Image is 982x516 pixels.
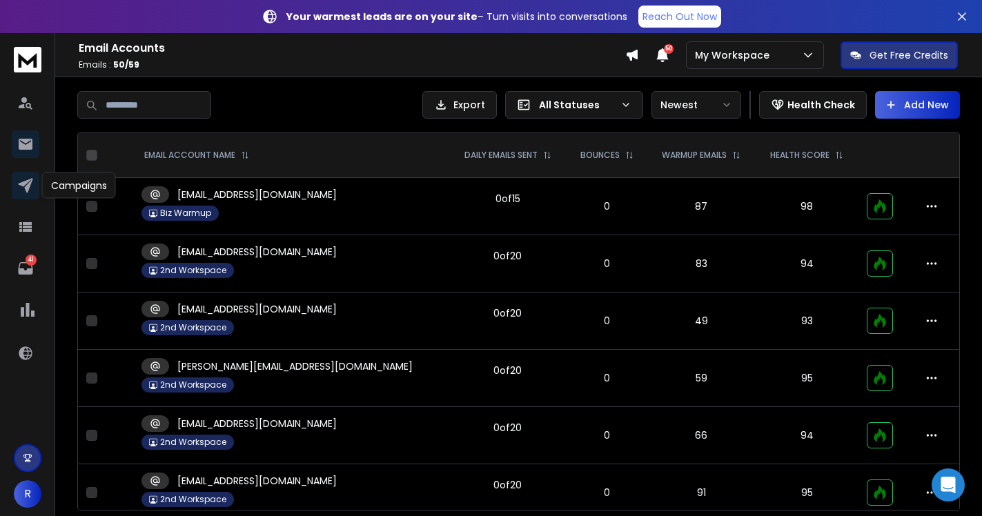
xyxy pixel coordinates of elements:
p: DAILY EMAILS SENT [464,150,538,161]
p: – Turn visits into conversations [286,10,627,23]
div: 0 of 20 [493,364,522,377]
button: R [14,480,41,508]
p: Biz Warmup [160,208,211,219]
td: 83 [647,235,756,292]
p: WARMUP EMAILS [662,150,727,161]
button: Export [422,91,497,119]
p: Emails : [79,59,625,70]
p: Health Check [787,98,855,112]
span: 50 [664,44,674,54]
p: BOUNCES [580,150,620,161]
p: 2nd Workspace [160,265,226,276]
h1: Email Accounts [79,40,625,57]
p: 2nd Workspace [160,379,226,390]
td: 87 [647,178,756,235]
div: 0 of 20 [493,249,522,263]
td: 49 [647,292,756,350]
td: 59 [647,350,756,407]
button: Health Check [759,91,867,119]
p: My Workspace [695,48,775,62]
p: 0 [575,371,639,385]
div: Open Intercom Messenger [932,468,965,502]
strong: Your warmest leads are on your site [286,10,478,23]
p: 0 [575,257,639,270]
img: logo [14,47,41,72]
p: [EMAIL_ADDRESS][DOMAIN_NAME] [177,188,337,201]
p: 0 [575,199,639,213]
p: Get Free Credits [870,48,948,62]
p: 2nd Workspace [160,322,226,333]
p: [PERSON_NAME][EMAIL_ADDRESS][DOMAIN_NAME] [177,359,413,373]
p: 2nd Workspace [160,494,226,505]
td: 94 [756,407,858,464]
p: Reach Out Now [642,10,717,23]
td: 98 [756,178,858,235]
div: 0 of 20 [493,478,522,492]
div: 0 of 15 [495,192,520,206]
p: 0 [575,428,639,442]
button: Get Free Credits [841,41,958,69]
p: [EMAIL_ADDRESS][DOMAIN_NAME] [177,245,337,259]
button: Newest [651,91,741,119]
td: 94 [756,235,858,292]
button: Add New [875,91,960,119]
p: [EMAIL_ADDRESS][DOMAIN_NAME] [177,474,337,488]
td: 93 [756,292,858,350]
a: Reach Out Now [638,6,721,28]
div: Campaigns [42,172,116,199]
div: 0 of 20 [493,421,522,435]
span: 50 / 59 [113,59,139,70]
a: 41 [12,255,39,282]
p: 0 [575,314,639,328]
p: 2nd Workspace [160,437,226,448]
div: EMAIL ACCOUNT NAME [144,150,249,161]
p: 41 [26,255,37,266]
div: 0 of 20 [493,306,522,320]
p: HEALTH SCORE [770,150,829,161]
td: 95 [756,350,858,407]
p: [EMAIL_ADDRESS][DOMAIN_NAME] [177,417,337,430]
p: [EMAIL_ADDRESS][DOMAIN_NAME] [177,302,337,316]
td: 66 [647,407,756,464]
p: 0 [575,486,639,499]
p: All Statuses [539,98,615,112]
